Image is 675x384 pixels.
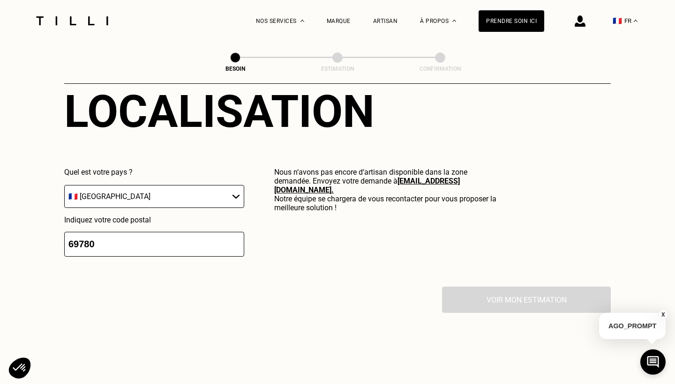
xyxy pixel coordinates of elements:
img: Menu déroulant à propos [452,20,456,22]
div: Estimation [291,66,384,72]
p: Nous n‘avons pas encore d‘artisan disponible dans la zone demandée. Envoyez votre demande à Notre... [274,168,498,212]
img: Logo du service de couturière Tilli [33,16,112,25]
img: Menu déroulant [300,20,304,22]
input: 75001 or 69008 [64,232,244,257]
a: [EMAIL_ADDRESS][DOMAIN_NAME]. [274,177,460,194]
div: Besoin [188,66,282,72]
img: menu déroulant [634,20,637,22]
img: icône connexion [575,15,585,27]
span: 🇫🇷 [613,16,622,25]
div: Confirmation [393,66,487,72]
p: AGO_PROMPT [599,313,666,339]
p: Indiquez votre code postal [64,215,244,224]
a: Prendre soin ici [479,10,544,32]
a: Artisan [373,18,398,24]
p: Quel est votre pays ? [64,168,244,177]
button: X [659,310,668,320]
a: Marque [327,18,351,24]
div: Localisation [64,85,498,138]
